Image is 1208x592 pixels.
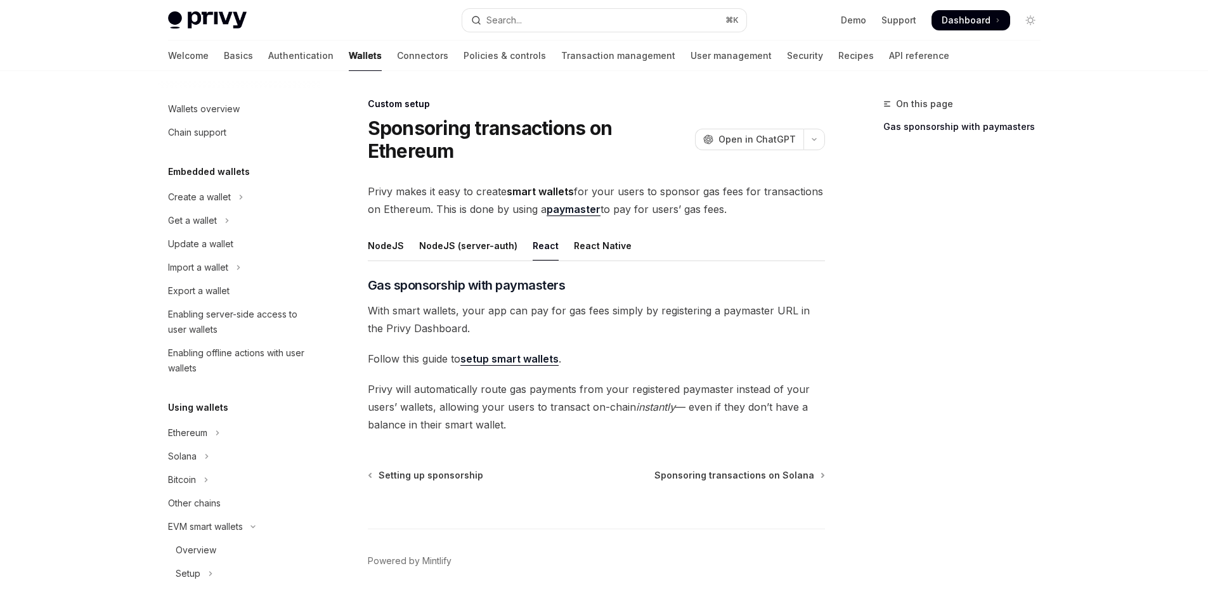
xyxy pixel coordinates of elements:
[158,256,320,279] button: Toggle Import a wallet section
[158,280,320,302] a: Export a wallet
[349,41,382,71] a: Wallets
[368,380,825,434] span: Privy will automatically route gas payments from your registered paymaster instead of your users’...
[158,303,320,341] a: Enabling server-side access to user wallets
[695,129,803,150] button: Open in ChatGPT
[368,302,825,337] span: With smart wallets, your app can pay for gas fees simply by registering a paymaster URL in the Pr...
[168,400,228,415] h5: Using wallets
[883,117,1051,137] a: Gas sponsorship with paymasters
[1020,10,1041,30] button: Toggle dark mode
[168,472,196,487] div: Bitcoin
[168,519,243,534] div: EVM smart wallets
[158,209,320,232] button: Toggle Get a wallet section
[841,14,866,27] a: Demo
[654,469,814,482] span: Sponsoring transactions on Solana
[368,231,404,261] div: NodeJS
[368,555,451,567] a: Powered by Mintlify
[168,41,209,71] a: Welcome
[368,183,825,218] span: Privy makes it easy to create for your users to sponsor gas fees for transactions on Ethereum. Th...
[158,421,320,444] button: Toggle Ethereum section
[932,10,1010,30] a: Dashboard
[158,342,320,380] a: Enabling offline actions with user wallets
[168,101,240,117] div: Wallets overview
[158,445,320,468] button: Toggle Solana section
[574,231,632,261] div: React Native
[168,307,313,337] div: Enabling server-side access to user wallets
[158,515,320,538] button: Toggle EVM smart wallets section
[561,41,675,71] a: Transaction management
[369,469,483,482] a: Setting up sponsorship
[462,9,746,32] button: Open search
[176,543,216,558] div: Overview
[168,190,231,205] div: Create a wallet
[896,96,953,112] span: On this page
[368,276,566,294] span: Gas sponsorship with paymasters
[464,41,546,71] a: Policies & controls
[368,350,825,368] span: Follow this guide to .
[158,492,320,515] a: Other chains
[654,469,824,482] a: Sponsoring transactions on Solana
[158,98,320,120] a: Wallets overview
[881,14,916,27] a: Support
[718,133,796,146] span: Open in ChatGPT
[168,425,207,441] div: Ethereum
[168,164,250,179] h5: Embedded wallets
[460,352,559,366] a: setup smart wallets
[158,233,320,255] a: Update a wallet
[368,117,690,162] h1: Sponsoring transactions on Ethereum
[224,41,253,71] a: Basics
[533,231,559,261] div: React
[419,231,517,261] div: NodeJS (server-auth)
[725,15,739,25] span: ⌘ K
[486,13,522,28] div: Search...
[942,14,990,27] span: Dashboard
[158,539,320,562] a: Overview
[168,496,221,511] div: Other chains
[168,236,233,252] div: Update a wallet
[547,203,601,216] a: paymaster
[168,213,217,228] div: Get a wallet
[168,260,228,275] div: Import a wallet
[397,41,448,71] a: Connectors
[168,283,230,299] div: Export a wallet
[176,566,200,581] div: Setup
[168,345,313,376] div: Enabling offline actions with user wallets
[158,121,320,144] a: Chain support
[636,401,675,413] em: instantly
[889,41,949,71] a: API reference
[368,98,825,110] div: Custom setup
[168,449,197,464] div: Solana
[158,468,320,491] button: Toggle Bitcoin section
[691,41,772,71] a: User management
[787,41,823,71] a: Security
[158,186,320,209] button: Toggle Create a wallet section
[838,41,874,71] a: Recipes
[158,562,320,585] button: Toggle Setup section
[379,469,483,482] span: Setting up sponsorship
[168,125,226,140] div: Chain support
[168,11,247,29] img: light logo
[507,185,574,198] strong: smart wallets
[268,41,334,71] a: Authentication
